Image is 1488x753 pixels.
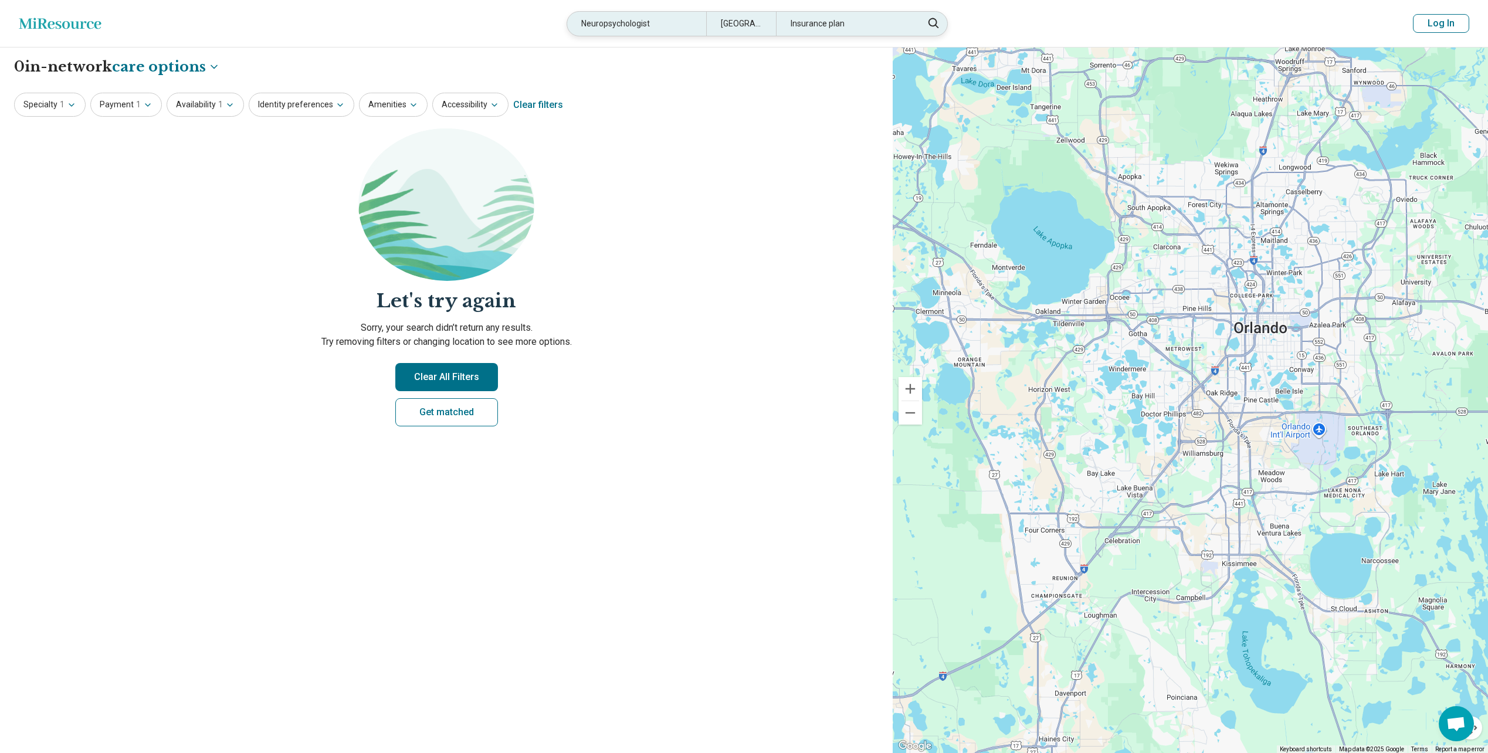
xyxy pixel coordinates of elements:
div: Clear filters [513,91,563,119]
span: 1 [60,99,65,111]
div: Neuropsychologist [567,12,706,36]
span: 1 [136,99,141,111]
a: Terms (opens in new tab) [1411,746,1428,752]
button: Identity preferences [249,93,354,117]
span: Map data ©2025 Google [1339,746,1404,752]
h2: Let's try again [14,288,879,314]
button: Availability1 [167,93,244,117]
button: Specialty1 [14,93,86,117]
button: Log In [1413,14,1469,33]
p: Sorry, your search didn’t return any results. Try removing filters or changing location to see mo... [14,321,879,349]
a: Report a map error [1435,746,1484,752]
div: Open chat [1439,706,1474,741]
button: Clear All Filters [395,363,498,391]
button: Accessibility [432,93,509,117]
h1: 0 in-network [14,57,220,77]
div: Insurance plan [776,12,915,36]
div: [GEOGRAPHIC_DATA], FL 32819 [706,12,776,36]
span: 1 [218,99,223,111]
button: Zoom out [899,401,922,425]
span: care options [112,57,206,77]
button: Zoom in [899,377,922,401]
a: Get matched [395,398,498,426]
button: Payment1 [90,93,162,117]
button: Care options [112,57,220,77]
button: Amenities [359,93,428,117]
